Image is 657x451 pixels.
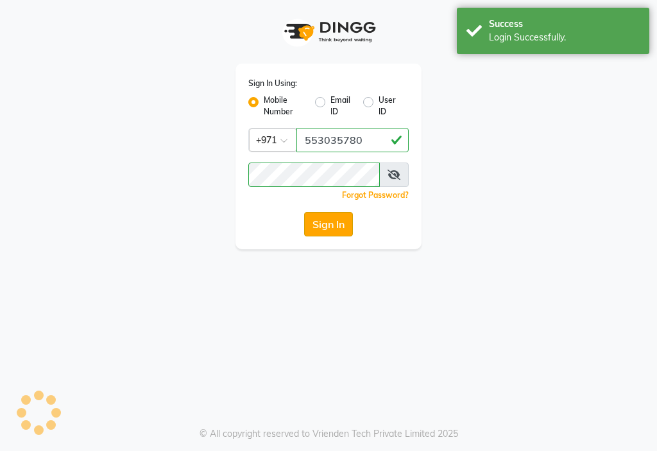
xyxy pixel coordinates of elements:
[248,78,297,89] label: Sign In Using:
[489,17,640,31] div: Success
[296,128,409,152] input: Username
[277,13,380,51] img: logo1.svg
[342,190,409,200] a: Forgot Password?
[264,94,305,118] label: Mobile Number
[304,212,353,236] button: Sign In
[330,94,352,118] label: Email ID
[248,163,380,187] input: Username
[489,31,640,44] div: Login Successfully.
[379,94,398,118] label: User ID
